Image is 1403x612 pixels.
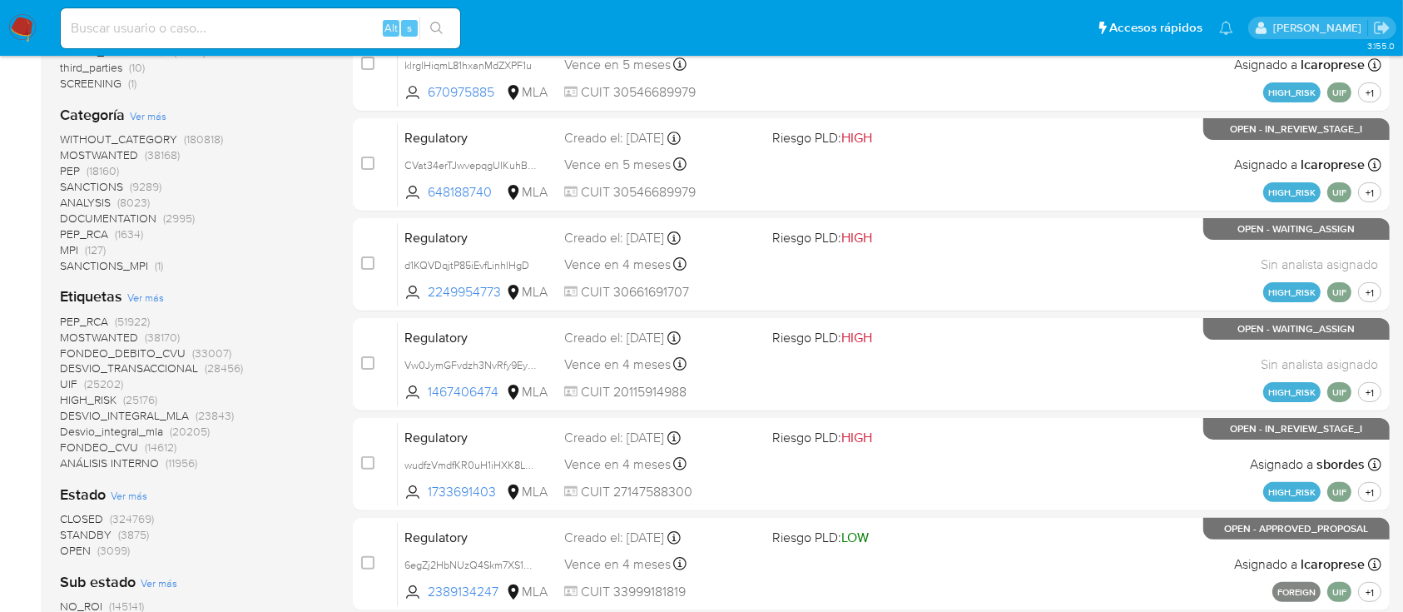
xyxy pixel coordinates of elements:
[61,17,460,39] input: Buscar usuario o caso...
[419,17,454,40] button: search-icon
[1373,19,1391,37] a: Salir
[1367,39,1395,52] span: 3.155.0
[1219,21,1233,35] a: Notificaciones
[407,20,412,36] span: s
[384,20,398,36] span: Alt
[1109,19,1202,37] span: Accesos rápidos
[1273,20,1367,36] p: ezequiel.castrillon@mercadolibre.com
